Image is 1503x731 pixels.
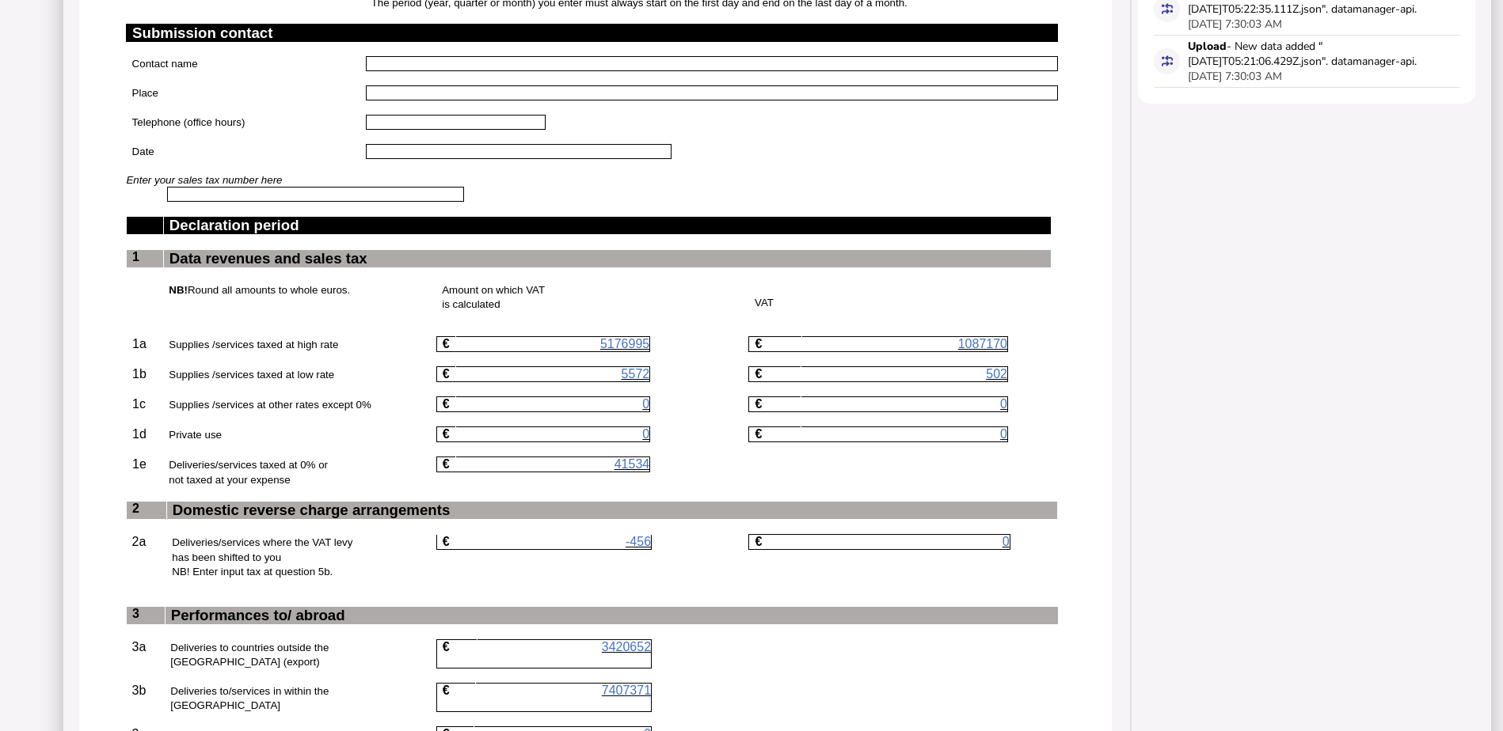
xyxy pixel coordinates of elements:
[169,369,334,381] span: Supplies /services taxed at low rate
[169,339,338,350] span: Supplies /services taxed at high rate
[132,367,158,381] p: 1b
[1162,55,1173,66] i: Data for this filing changed
[1188,69,1282,84] div: [DATE] 7:30:03 AM
[443,457,450,471] b: €
[443,367,450,381] b: €
[755,337,762,350] b: €
[1162,3,1173,14] i: Data for this filing changed
[642,397,649,411] span: 0
[958,337,1007,350] span: 1087170
[443,337,450,350] b: €
[755,427,762,441] b: €
[173,502,451,518] span: Domestic reverse charge arrangements
[169,399,371,411] span: Supplies /services at other rates except 0%
[1188,39,1425,69] div: - New data added "[DATE]T05:21:06.429Z.json". datamanager-api.
[1000,427,1007,441] span: 0
[132,25,272,41] span: Submission contact
[443,640,450,653] b: €
[132,457,158,472] p: 1e
[169,474,290,486] span: not taxed at your expense
[642,427,649,441] span: 0
[170,642,329,668] span: Deliveries to countries outside the [GEOGRAPHIC_DATA] (export)
[132,397,158,411] p: 1c
[132,427,158,441] p: 1d
[132,684,159,698] p: 3b
[626,535,651,548] span: -456
[172,551,281,563] span: has been shifted to you
[443,427,450,441] b: €
[170,685,329,711] span: Deliveries to/services in within the [GEOGRAPHIC_DATA]
[132,146,154,157] span: Date
[1188,39,1227,54] strong: Upload
[132,116,245,128] span: Telephone (office hours)
[132,87,158,99] span: Place
[169,459,328,471] span: Deliveries/services taxed at 0% or
[132,640,159,654] p: 3a
[442,284,545,296] span: Amount on which VAT
[169,429,222,441] span: Private use
[755,397,762,411] b: €
[615,457,650,471] span: 41534
[602,684,651,697] span: 7407371
[1003,535,1010,548] span: 0
[443,535,450,548] b: €
[1188,17,1282,32] div: [DATE] 7:30:03 AM
[443,684,450,697] b: €
[132,535,161,549] p: 2a
[169,284,188,296] span: NB!
[132,607,139,620] span: 3
[443,397,450,411] b: €
[622,367,650,381] span: 5572
[172,566,333,578] span: NB! Enter input tax at question 5b.
[132,250,139,263] span: 1
[132,58,198,70] span: Contact name
[755,367,762,381] b: €
[602,640,651,653] span: 3420652
[171,607,345,623] span: Performances to/ abroad
[169,250,367,267] span: Data revenues and sales tax
[188,284,350,296] span: Round all amounts to whole euros.
[600,337,649,350] span: 5176995
[442,298,500,310] span: is calculated
[172,536,352,548] span: Deliveries/services where the VAT levy
[986,367,1007,381] span: 502
[755,297,774,309] span: VAT
[132,502,139,515] span: 2
[755,535,762,548] b: €
[169,217,299,233] span: Declaration period
[1000,397,1007,411] span: 0
[132,337,158,351] p: 1a
[126,174,282,186] span: Enter your sales tax number here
